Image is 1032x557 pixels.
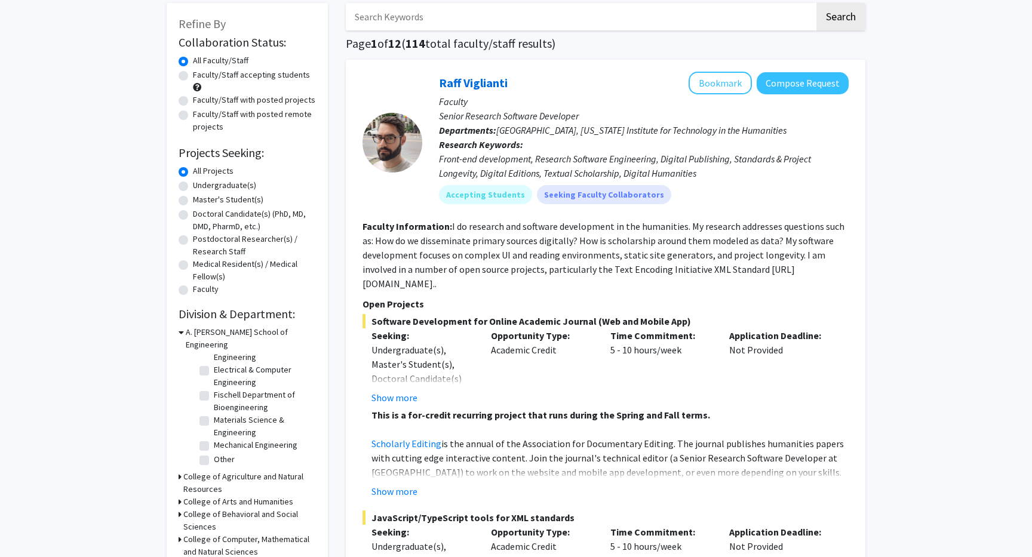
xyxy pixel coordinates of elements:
p: Faculty [439,94,849,109]
label: Civil & Environmental Engineering [214,338,313,364]
iframe: Chat [9,503,51,548]
label: Doctoral Candidate(s) (PhD, MD, DMD, PharmD, etc.) [193,208,316,233]
label: Faculty [193,283,219,296]
span: JavaScript/TypeScript tools for XML standards [363,510,849,525]
b: Research Keywords: [439,139,523,150]
p: Application Deadline: [729,525,831,539]
label: Postdoctoral Researcher(s) / Research Staff [193,233,316,258]
label: Medical Resident(s) / Medical Fellow(s) [193,258,316,283]
label: Faculty/Staff accepting students [193,69,310,81]
button: Compose Request to Raff Viglianti [757,72,849,94]
b: Departments: [439,124,496,136]
button: Show more [371,390,417,405]
h3: A. [PERSON_NAME] School of Engineering [186,326,316,351]
button: Add Raff Viglianti to Bookmarks [689,72,752,94]
strong: This is a for-credit recurring project that runs during the Spring and Fall terms. [371,409,710,421]
label: Faculty/Staff with posted projects [193,94,315,106]
p: Opportunity Type: [491,525,592,539]
p: Time Commitment: [610,328,712,343]
input: Search Keywords [346,3,815,30]
label: Electrical & Computer Engineering [214,364,313,389]
p: Opportunity Type: [491,328,592,343]
p: Senior Research Software Developer [439,109,849,123]
label: Mechanical Engineering [214,439,297,451]
label: Fischell Department of Bioengineering [214,389,313,414]
p: Time Commitment: [610,525,712,539]
fg-read-more: I do research and software development in the humanities. My research addresses questions such as... [363,220,844,290]
span: Software Development for Online Academic Journal (Web and Mobile App) [363,314,849,328]
label: Undergraduate(s) [193,179,256,192]
span: 114 [406,36,425,51]
h2: Projects Seeking: [179,146,316,160]
p: is the annual of the Association for Documentary Editing. The journal publishes humanities papers... [371,436,849,522]
h1: Page of ( total faculty/staff results) [346,36,865,51]
label: All Faculty/Staff [193,54,248,67]
h3: College of Arts and Humanities [183,496,293,508]
button: Search [816,3,865,30]
h3: College of Agriculture and Natural Resources [183,470,316,496]
mat-chip: Seeking Faculty Collaborators [537,185,671,204]
span: [GEOGRAPHIC_DATA], [US_STATE] Institute for Technology in the Humanities [496,124,787,136]
div: Front-end development, Research Software Engineering, Digital Publishing, Standards & Project Lon... [439,152,849,180]
div: Not Provided [720,328,840,405]
h2: Division & Department: [179,307,316,321]
mat-chip: Accepting Students [439,185,532,204]
a: Scholarly Editing [371,438,441,450]
span: 12 [388,36,401,51]
label: Materials Science & Engineering [214,414,313,439]
div: Academic Credit [482,328,601,405]
label: Master's Student(s) [193,193,263,206]
label: All Projects [193,165,234,177]
div: 5 - 10 hours/week [601,328,721,405]
p: Open Projects [363,297,849,311]
b: Faculty Information: [363,220,452,232]
label: Faculty/Staff with posted remote projects [193,108,316,133]
div: Undergraduate(s), Master's Student(s), Doctoral Candidate(s) (PhD, MD, DMD, PharmD, etc.) [371,343,473,414]
h2: Collaboration Status: [179,35,316,50]
p: Application Deadline: [729,328,831,343]
a: Raff Viglianti [439,75,508,90]
label: Other [214,453,235,466]
p: Seeking: [371,328,473,343]
span: Refine By [179,16,226,31]
h3: College of Behavioral and Social Sciences [183,508,316,533]
p: Seeking: [371,525,473,539]
button: Show more [371,484,417,498]
span: 1 [371,36,377,51]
